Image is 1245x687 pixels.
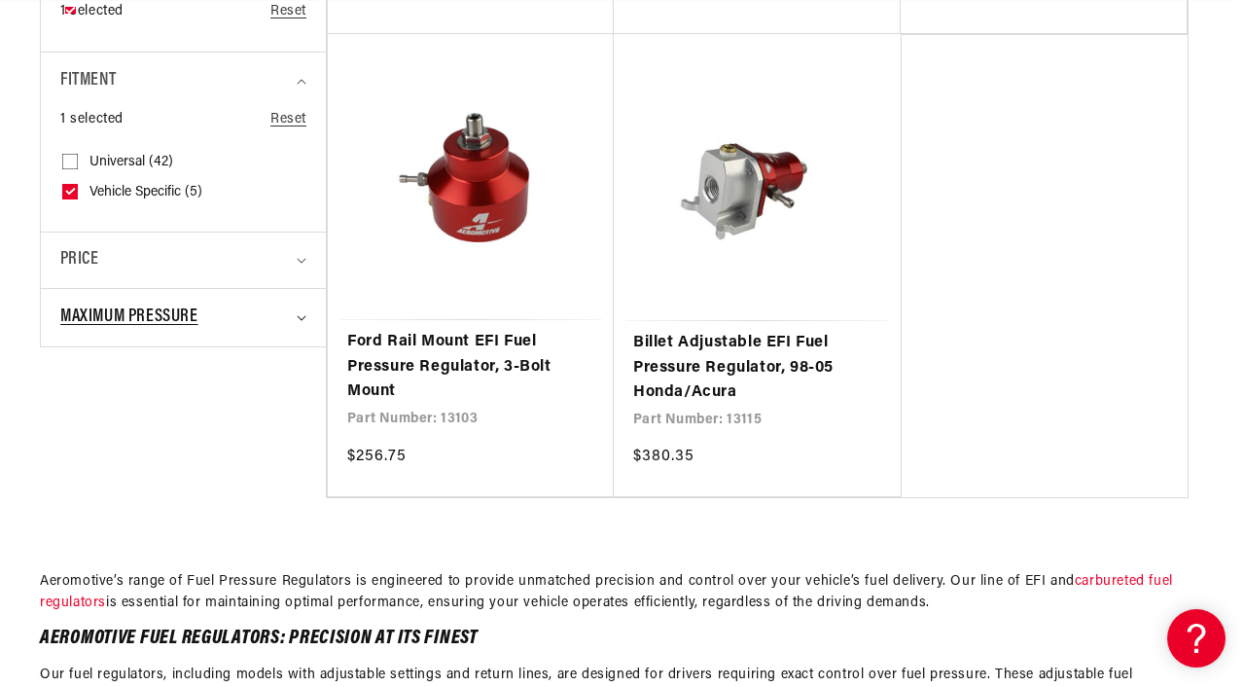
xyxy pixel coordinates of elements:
summary: Maximum Pressure (0 selected) [60,289,306,346]
a: Ford Rail Mount EFI Fuel Pressure Regulator, 3-Bolt Mount [347,330,594,405]
span: Price [60,247,98,273]
span: Maximum Pressure [60,304,198,332]
span: 1 selected [60,109,124,130]
span: Vehicle Specific (5) [89,184,202,201]
p: Aeromotive’s range of Fuel Pressure Regulators is engineered to provide unmatched precision and c... [40,571,1188,615]
summary: Fitment (1 selected) [60,53,306,110]
a: Reset [270,109,306,130]
a: Billet Adjustable EFI Fuel Pressure Regulator, 98-05 Honda/Acura [633,331,881,406]
span: Fitment [60,67,116,95]
summary: Price [60,233,306,288]
span: Universal (42) [89,154,173,171]
h2: Aeromotive Fuel Regulators: Precision at Its Finest [40,631,1188,648]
